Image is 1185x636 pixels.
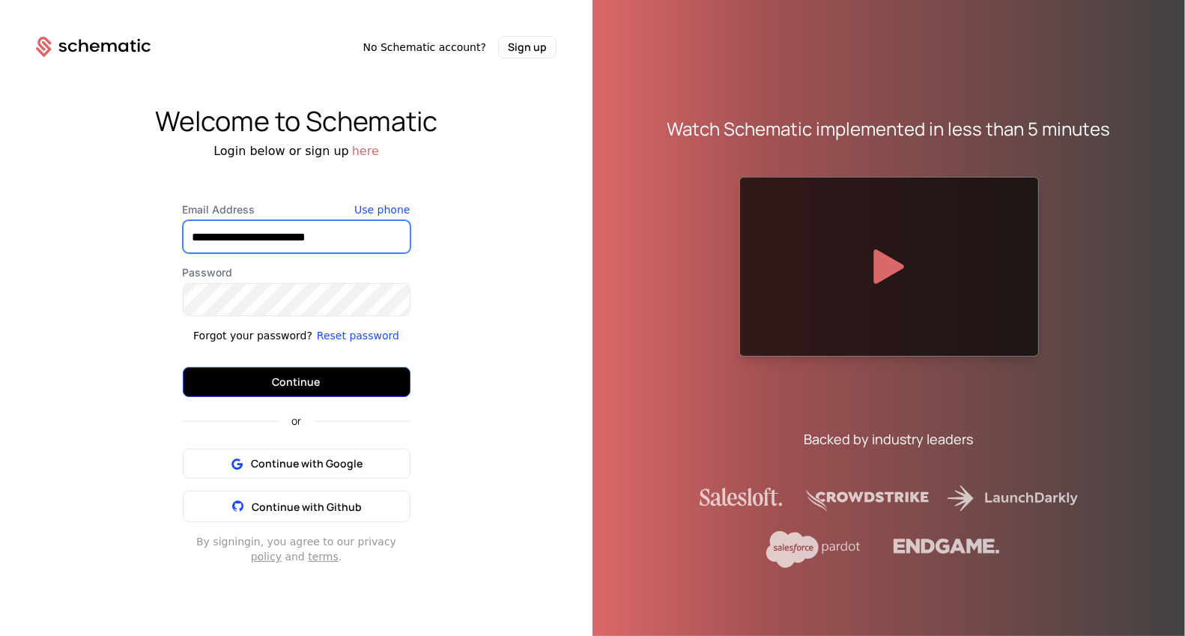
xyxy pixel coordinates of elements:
a: terms [308,551,339,563]
a: policy [251,551,282,563]
span: No Schematic account? [363,40,486,55]
label: Email Address [183,202,410,217]
label: Password [183,265,410,280]
button: Continue with Github [183,491,410,522]
span: Continue with Google [251,456,363,471]
button: Reset password [317,328,399,343]
button: Use phone [354,202,410,217]
div: Backed by industry leaders [804,428,974,449]
div: Forgot your password? [193,328,312,343]
span: or [279,416,313,426]
div: By signing in , you agree to our privacy and . [183,534,410,564]
span: Continue with Github [252,500,362,514]
button: here [352,142,379,160]
button: Sign up [498,36,557,58]
div: Watch Schematic implemented in less than 5 minutes [667,117,1111,141]
button: Continue with Google [183,449,410,479]
button: Continue [183,367,410,397]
